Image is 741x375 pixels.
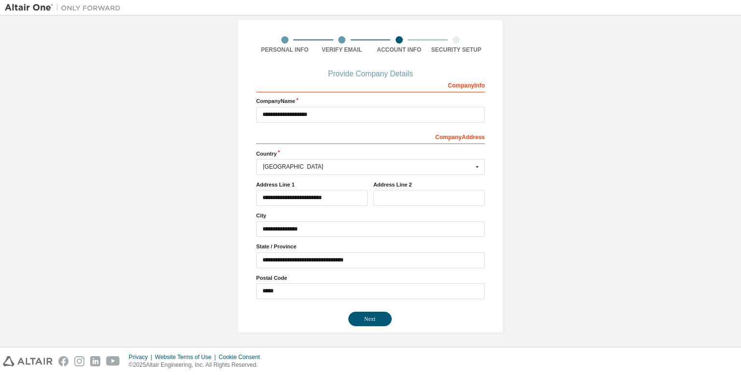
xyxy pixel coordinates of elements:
[256,97,485,105] label: Company Name
[58,356,69,366] img: facebook.svg
[256,243,485,250] label: State / Province
[106,356,120,366] img: youtube.svg
[90,356,100,366] img: linkedin.svg
[256,181,368,188] label: Address Line 1
[428,46,485,54] div: Security Setup
[256,77,485,92] div: Company Info
[314,46,371,54] div: Verify Email
[256,129,485,144] div: Company Address
[74,356,84,366] img: instagram.svg
[5,3,125,13] img: Altair One
[129,353,155,361] div: Privacy
[256,71,485,77] div: Provide Company Details
[256,150,485,158] label: Country
[263,164,473,170] div: [GEOGRAPHIC_DATA]
[348,312,392,326] button: Next
[256,46,314,54] div: Personal Info
[155,353,219,361] div: Website Terms of Use
[219,353,265,361] div: Cookie Consent
[370,46,428,54] div: Account Info
[373,181,485,188] label: Address Line 2
[256,212,485,219] label: City
[129,361,266,369] p: © 2025 Altair Engineering, Inc. All Rights Reserved.
[3,356,53,366] img: altair_logo.svg
[256,274,485,282] label: Postal Code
